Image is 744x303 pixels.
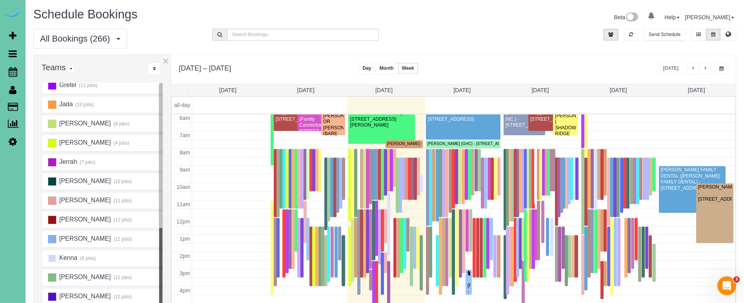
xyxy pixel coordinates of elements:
span: 4pm [180,287,190,294]
span: 7am [180,132,190,138]
span: 9am [180,167,190,173]
a: [DATE] [453,87,471,93]
span: [PERSON_NAME] [58,120,111,127]
small: (6 jobs) [79,256,96,261]
span: 10am [176,184,190,190]
span: 11am [176,201,190,207]
button: Day [358,63,376,74]
span: Jada [58,101,73,107]
div: [PERSON_NAME] (VIKING INDUSTRIAL PAINTING) - [STREET_ADDRESS][PERSON_NAME] [350,104,413,129]
small: (11 jobs) [113,198,132,203]
span: 6am [180,115,190,121]
small: (4 jobs) [113,140,129,146]
a: [PERSON_NAME] [685,14,734,20]
span: [PERSON_NAME] [58,178,111,184]
button: Week [398,63,418,74]
div: [PERSON_NAME] (GHC) - [STREET_ADDRESS] [387,141,475,146]
button: All Bookings (266) [33,29,127,49]
a: [DATE] [610,87,627,93]
div: [PERSON_NAME] - [STREET_ADDRESS] [576,236,577,254]
a: Help [664,14,680,20]
small: (12 jobs) [113,217,132,223]
span: 1pm [180,236,190,242]
span: [PERSON_NAME] [58,235,111,242]
small: (10 jobs) [75,102,94,107]
span: Jerrah [58,158,77,165]
div: ... [148,63,161,75]
div: [PERSON_NAME] - [STREET_ADDRESS] [343,236,344,254]
span: all-day [174,102,190,108]
span: 12pm [176,218,190,225]
a: [DATE] [297,87,315,93]
span: [PERSON_NAME] [58,293,111,299]
small: (10 jobs) [113,294,132,299]
button: Month [375,63,398,74]
span: [PERSON_NAME] [58,197,111,203]
img: Automaid Logo [5,8,20,19]
span: Schedule Bookings [33,7,137,21]
small: (8 jobs) [113,121,129,127]
small: (7 jobs) [79,160,96,165]
i: Sort Teams [153,66,156,71]
button: [DATE] [659,63,683,74]
div: [PERSON_NAME] - [STREET_ADDRESS] [467,283,470,301]
small: (11 jobs) [113,236,132,242]
span: 3pm [180,270,190,276]
div: [PERSON_NAME] & [PERSON_NAME] - [STREET_ADDRESS] [421,236,422,266]
span: [PERSON_NAME] [58,274,111,280]
span: Teams [42,63,66,72]
a: [DATE] [688,87,705,93]
h2: [DATE] – [DATE] [179,63,231,73]
iframe: Intercom live chat [717,276,736,295]
span: 2pm [180,253,190,259]
span: 8am [180,149,190,156]
a: Beta [614,14,638,20]
small: (11 jobs) [78,83,97,88]
button: × [163,56,169,66]
span: 3 [733,276,740,283]
button: Send Schedule [644,29,686,41]
div: [PERSON_NAME] - [STREET_ADDRESS] [499,171,500,189]
div: [PERSON_NAME] - [STREET_ADDRESS][PERSON_NAME] [498,248,499,272]
input: Search Bookings.. [227,29,379,41]
div: [PERSON_NAME] - [STREET_ADDRESS] [654,158,655,176]
a: [DATE] [375,87,393,93]
div: [PERSON_NAME] (ARBORSYSTEMS INC.) - [STREET_ADDRESS] [505,104,544,129]
small: (10 jobs) [113,179,132,184]
span: [PERSON_NAME] [58,216,111,223]
span: All Bookings (266) [40,34,114,44]
span: Kenna [58,254,77,261]
a: [DATE] [219,87,236,93]
img: New interface [625,13,638,23]
a: [DATE] [531,87,549,93]
div: [PERSON_NAME] (GHC) - [STREET_ADDRESS] [427,141,515,146]
small: (11 jobs) [113,275,132,280]
div: [PERSON_NAME] - [STREET_ADDRESS] [698,184,732,202]
div: [PERSON_NAME] OR [PERSON_NAME] (BARE BODY SHOP ) - [STREET_ADDRESS] [323,113,344,155]
div: [PERSON_NAME] (FAMILY CONNECTIONS) (Family Connections) - [STREET_ADDRESS] [299,98,336,134]
div: [PERSON_NAME] FAMILY DENTAL ([PERSON_NAME] FAMILY DENTAL) - [STREET_ADDRESS] [660,167,724,191]
span: Gretel [58,82,76,88]
span: [PERSON_NAME] [58,139,111,146]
